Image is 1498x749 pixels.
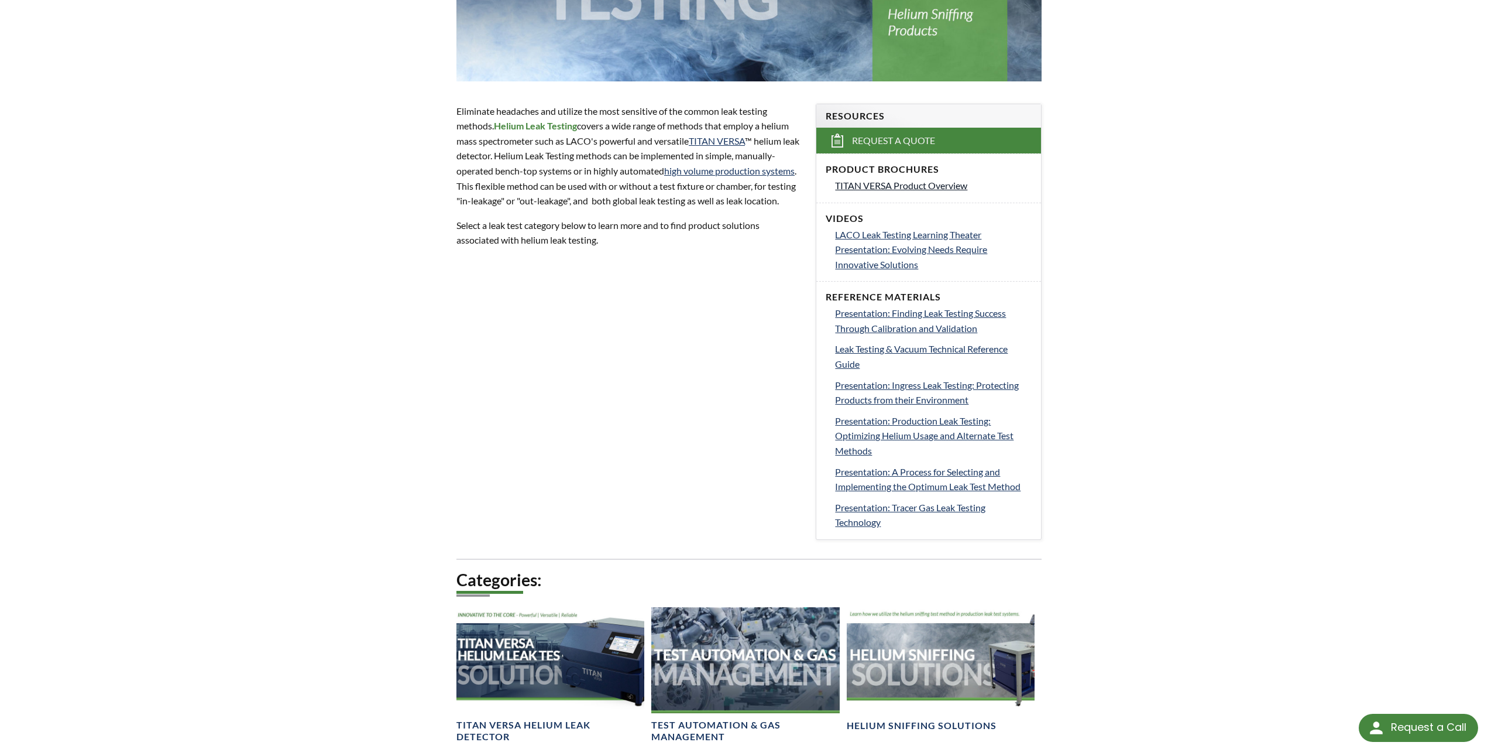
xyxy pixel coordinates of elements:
[835,378,1032,408] a: Presentation: Ingress Leak Testing: Protecting Products from their Environment
[826,291,1032,303] h4: Reference Materials
[664,165,795,176] a: high volume production systems
[456,569,1042,591] h2: Categories:
[826,110,1032,122] h4: Resources
[1391,714,1466,741] div: Request a Call
[816,128,1041,153] a: Request a Quote
[835,178,1032,193] a: TITAN VERSA Product Overview
[835,502,985,528] span: Presentation: Tracer Gas Leak Testing Technology
[826,163,1032,176] h4: Product Brochures
[651,719,839,744] h4: Test Automation & Gas Management
[835,466,1021,493] span: Presentation: A Process for Selecting and Implementing the Optimum Leak Test Method
[456,218,802,248] p: Select a leak test category below to learn more and to find product solutions associated with hel...
[835,464,1032,494] a: Presentation: A Process for Selecting and Implementing the Optimum Leak Test Method
[835,415,1013,456] span: Presentation: Production Leak Testing: Optimizing Helium Usage and Alternate Test Methods
[456,104,802,208] p: Eliminate headaches and utilize the most sensitive of the common leak testing methods. covers a w...
[835,379,1019,406] span: Presentation: Ingress Leak Testing: Protecting Products from their Environment
[847,720,997,732] h4: Helium Sniffing Solutions
[835,341,1032,371] a: Leak Testing & Vacuum Technical Reference Guide
[456,719,644,744] h4: TITAN VERSA Helium Leak Detector
[689,135,745,146] a: TITAN VERSA
[494,120,577,131] strong: Helium Leak Testing
[835,229,987,270] span: LACO Leak Testing Learning Theater Presentation: Evolving Needs Require Innovative Solutions
[835,413,1032,459] a: Presentation: Production Leak Testing: Optimizing Helium Usage and Alternate Test Methods
[1359,714,1478,742] div: Request a Call
[835,307,1006,334] span: Presentation: Finding Leak Testing Success Through Calibration and Validation
[826,213,1032,225] h4: Videos
[456,607,644,744] a: TITAN VERSA Helium Leak Test Solutions headerTITAN VERSA Helium Leak Detector
[835,306,1032,336] a: Presentation: Finding Leak Testing Success Through Calibration and Validation
[847,607,1035,732] a: Helium Sniffing Solutions headerHelium Sniffing Solutions
[835,227,1032,272] a: LACO Leak Testing Learning Theater Presentation: Evolving Needs Require Innovative Solutions
[835,500,1032,530] a: Presentation: Tracer Gas Leak Testing Technology
[835,343,1008,370] span: Leak Testing & Vacuum Technical Reference Guide
[852,135,935,147] span: Request a Quote
[1367,719,1386,737] img: round button
[835,180,967,191] span: TITAN VERSA Product Overview
[651,607,839,744] a: Test Automation & Gas Management headerTest Automation & Gas Management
